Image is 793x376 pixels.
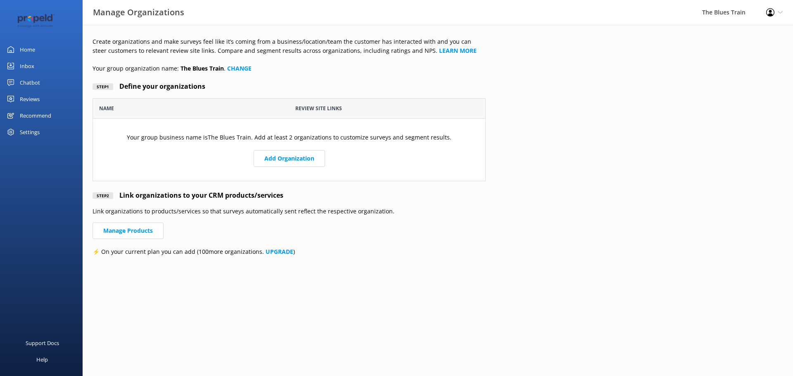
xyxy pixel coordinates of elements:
div: Reviews [20,91,40,107]
div: Help [36,351,48,368]
p: Your group business name is The Blues Train . Add at least 2 organizations to customize surveys a... [127,133,451,142]
div: Home [20,41,35,58]
div: Settings [20,124,40,140]
a: CHANGE [227,64,252,72]
div: Support Docs [26,335,59,351]
b: The Blues Train [180,64,224,72]
p: ⚡ On your current plan you can add ( 100 more organizations. ) [93,247,486,256]
div: Inbox [20,58,34,74]
p: Your group organization name: . [93,64,486,73]
p: Create organizations and make surveys feel like it’s coming from a business/location/team the cus... [93,37,486,56]
div: Step 2 [93,192,113,199]
span: Review site links [295,104,342,112]
div: Step 1 [93,83,113,90]
p: Link organizations to products/services so that surveys automatically sent reflect the respective... [93,207,486,216]
h4: Define your organizations [113,81,205,92]
a: UPGRADE [266,248,293,255]
img: 12-1677471078.png [12,14,60,28]
h3: Manage Organizations [93,6,184,19]
div: Recommend [20,107,51,124]
div: Chatbot [20,74,40,91]
a: LEARN MORE [439,47,477,54]
button: Add Organization [254,150,325,167]
div: grid [93,119,486,181]
span: Name [99,104,114,112]
a: Manage Products [93,222,164,239]
h4: Link organizations to your CRM products/services [113,190,283,201]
